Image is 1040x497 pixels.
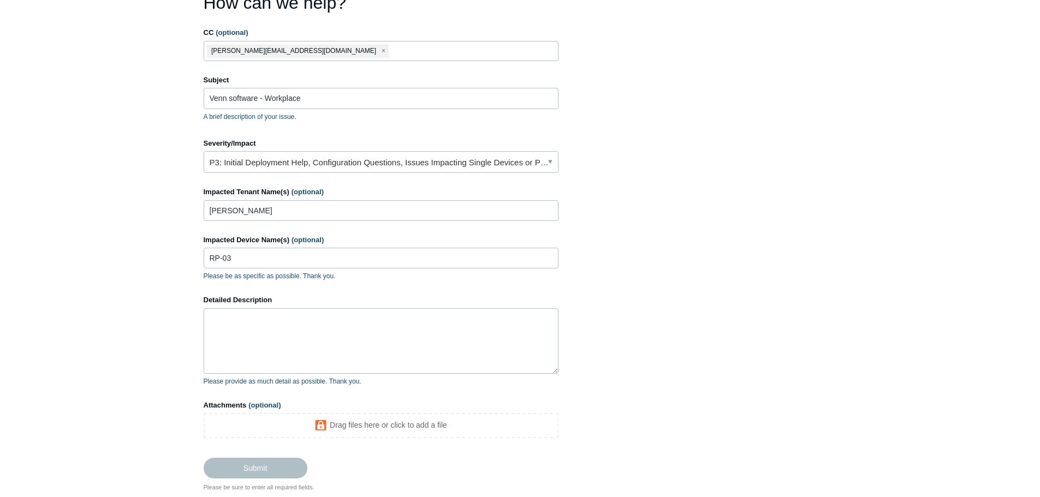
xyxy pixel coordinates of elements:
[204,295,558,306] label: Detailed Description
[204,271,558,281] p: Please be as specific as possible. Thank you.
[204,151,558,173] a: P3: Initial Deployment Help, Configuration Questions, Issues Impacting Single Devices or Past Out...
[204,483,558,492] div: Please be sure to enter all required fields.
[211,45,376,57] span: [PERSON_NAME][EMAIL_ADDRESS][DOMAIN_NAME]
[204,187,558,197] label: Impacted Tenant Name(s)
[204,112,558,122] p: A brief description of your issue.
[204,75,558,86] label: Subject
[216,28,248,37] span: (optional)
[204,27,558,38] label: CC
[248,401,281,409] span: (optional)
[204,138,558,149] label: Severity/Impact
[292,188,324,196] span: (optional)
[204,458,307,478] input: Submit
[292,236,324,244] span: (optional)
[204,400,558,411] label: Attachments
[204,376,558,386] p: Please provide as much detail as possible. Thank you.
[204,235,558,245] label: Impacted Device Name(s)
[382,45,385,57] span: close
